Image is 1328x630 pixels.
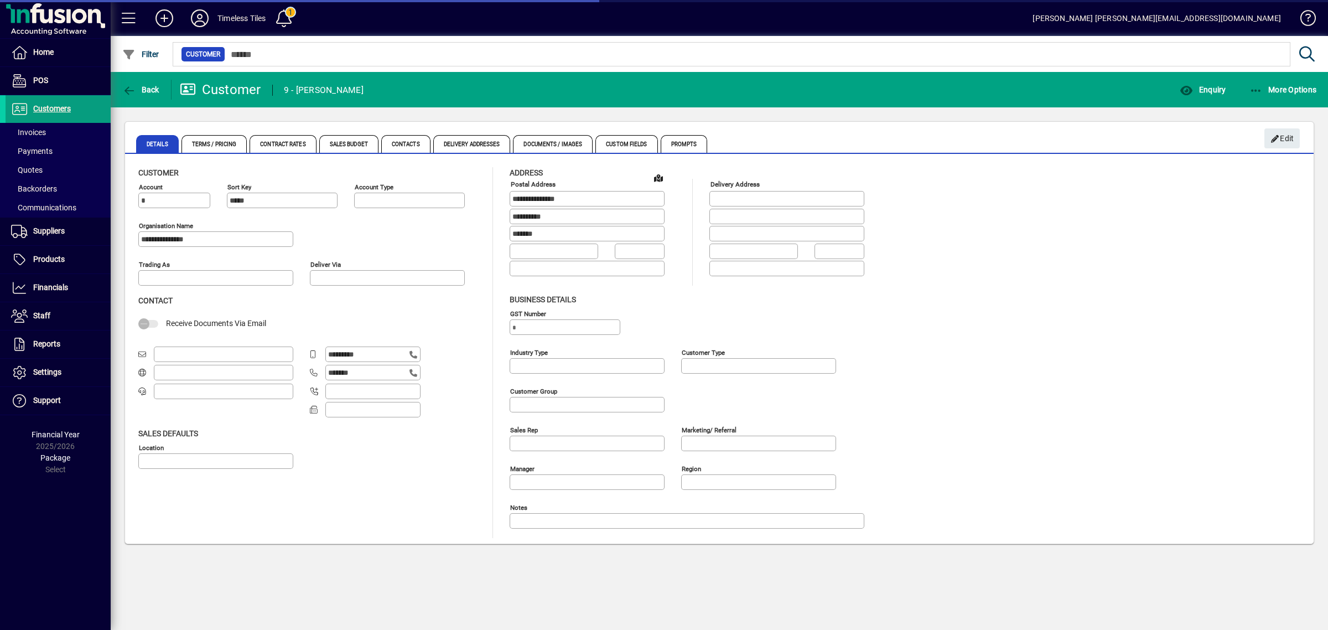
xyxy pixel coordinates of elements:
mat-label: Location [139,443,164,451]
a: Payments [6,142,111,161]
button: Enquiry [1177,80,1228,100]
a: Knowledge Base [1292,2,1314,38]
span: Prompts [661,135,708,153]
span: Settings [33,368,61,376]
a: Financials [6,274,111,302]
mat-label: Notes [510,503,527,511]
mat-label: Region [682,464,701,472]
button: Add [147,8,182,28]
span: Financials [33,283,68,292]
mat-label: Marketing/ Referral [682,426,736,433]
div: Timeless Tiles [217,9,266,27]
span: Edit [1270,130,1294,148]
mat-label: Customer group [510,387,557,395]
a: POS [6,67,111,95]
span: Receive Documents Via Email [166,319,266,328]
span: Business details [510,295,576,304]
button: Edit [1264,128,1300,148]
span: Contacts [381,135,430,153]
a: Invoices [6,123,111,142]
span: Suppliers [33,226,65,235]
span: Contract Rates [250,135,316,153]
a: Support [6,387,111,415]
span: POS [33,76,48,85]
span: Details [136,135,179,153]
span: Quotes [11,166,43,174]
span: Home [33,48,54,56]
span: Terms / Pricing [181,135,247,153]
span: Customer [138,168,179,177]
mat-label: Trading as [139,261,170,268]
a: Home [6,39,111,66]
span: Financial Year [32,430,80,439]
span: Invoices [11,128,46,137]
a: Staff [6,302,111,330]
app-page-header-button: Back [111,80,172,100]
a: Quotes [6,161,111,179]
span: Payments [11,147,53,156]
span: Backorders [11,184,57,193]
span: Custom Fields [595,135,657,153]
mat-label: GST Number [510,309,546,317]
mat-label: Sort key [227,183,251,191]
span: Sales Budget [319,135,378,153]
span: Address [510,168,543,177]
span: Back [122,85,159,94]
span: Enquiry [1180,85,1226,94]
mat-label: Customer type [682,348,725,356]
a: Communications [6,198,111,217]
button: Profile [182,8,217,28]
span: Customer [186,49,220,60]
div: Customer [180,81,261,99]
span: Contact [138,296,173,305]
button: Filter [120,44,162,64]
mat-label: Sales rep [510,426,538,433]
a: Settings [6,359,111,386]
span: Products [33,255,65,264]
a: View on map [650,169,667,187]
span: Staff [33,311,50,320]
div: 9 - [PERSON_NAME] [284,81,364,99]
span: Delivery Addresses [433,135,511,153]
mat-label: Manager [510,464,535,472]
div: [PERSON_NAME] [PERSON_NAME][EMAIL_ADDRESS][DOMAIN_NAME] [1033,9,1281,27]
span: Package [40,453,70,462]
mat-label: Organisation name [139,222,193,230]
mat-label: Industry type [510,348,548,356]
span: More Options [1249,85,1317,94]
span: Sales defaults [138,429,198,438]
mat-label: Deliver via [310,261,341,268]
a: Reports [6,331,111,358]
button: More Options [1247,80,1320,100]
mat-label: Account [139,183,163,191]
span: Customers [33,104,71,113]
span: Support [33,396,61,405]
a: Backorders [6,179,111,198]
mat-label: Account Type [355,183,393,191]
span: Filter [122,50,159,59]
a: Products [6,246,111,273]
a: Suppliers [6,218,111,245]
span: Reports [33,339,60,348]
span: Documents / Images [513,135,593,153]
span: Communications [11,203,76,212]
button: Back [120,80,162,100]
